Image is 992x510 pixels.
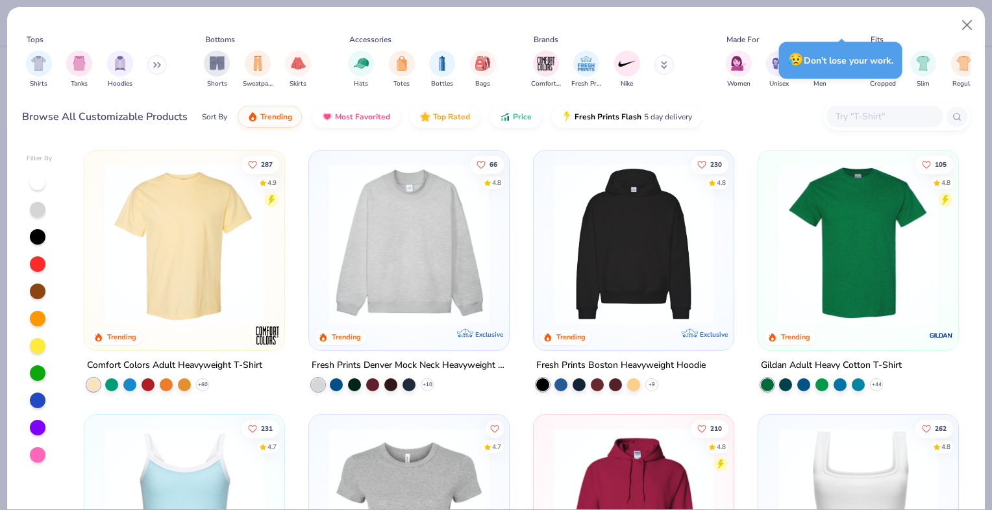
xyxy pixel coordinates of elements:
span: Totes [393,79,410,89]
div: Tops [27,34,43,45]
button: filter button [429,51,455,89]
span: 105 [935,161,947,167]
span: Trending [260,112,292,122]
img: Tanks Image [72,56,86,71]
button: filter button [951,51,977,89]
div: 4.7 [492,442,501,452]
div: filter for Women [726,51,752,89]
img: most_fav.gif [322,112,332,122]
button: Like [915,419,953,437]
img: Shirts Image [31,56,46,71]
div: 4.9 [268,178,277,188]
img: Hats Image [354,56,369,71]
button: Most Favorited [312,106,400,128]
span: Price [513,112,532,122]
span: Most Favorited [335,112,390,122]
span: Unisex [769,79,789,89]
button: filter button [766,51,792,89]
span: Bottles [431,79,453,89]
button: filter button [204,51,230,89]
button: Top Rated [410,106,480,128]
button: filter button [348,51,374,89]
img: Nike Image [617,54,637,73]
span: Top Rated [433,112,470,122]
div: Comfort Colors Adult Heavyweight T-Shirt [87,358,262,374]
div: Don’t lose your work. [779,42,902,79]
img: Hoodies Image [113,56,127,71]
span: Exclusive [700,330,728,339]
div: Made For [726,34,759,45]
div: Fresh Prints Boston Heavyweight Hoodie [536,358,706,374]
div: filter for Slim [910,51,936,89]
div: filter for Sweatpants [243,51,273,89]
button: filter button [470,51,496,89]
img: Regular Image [956,56,971,71]
div: Bottoms [205,34,235,45]
span: Fresh Prints Flash [575,112,641,122]
span: Cropped [870,79,896,89]
span: 5 day delivery [644,110,692,125]
button: Trending [238,106,302,128]
img: Gildan logo [928,322,954,348]
img: flash.gif [562,112,572,122]
span: 230 [710,161,722,167]
span: 210 [710,425,722,431]
div: filter for Fresh Prints [571,51,601,89]
img: Comfort Colors Image [536,54,556,73]
button: Like [691,419,728,437]
button: Like [486,419,504,437]
button: Like [470,155,504,173]
div: Fresh Prints Denver Mock Neck Heavyweight Sweatshirt [312,358,506,374]
button: filter button [910,51,936,89]
button: filter button [571,51,601,89]
span: 262 [935,425,947,431]
span: Regular [952,79,976,89]
div: Filter By [27,154,53,164]
span: 231 [262,425,273,431]
img: TopRated.gif [420,112,430,122]
div: Brands [534,34,558,45]
span: Hoodies [108,79,132,89]
img: db319196-8705-402d-8b46-62aaa07ed94f [771,164,945,324]
div: Gildan Adult Heavy Cotton T-Shirt [761,358,902,374]
div: filter for Shirts [26,51,52,89]
div: filter for Totes [389,51,415,89]
div: filter for Tanks [66,51,92,89]
img: d4a37e75-5f2b-4aef-9a6e-23330c63bbc0 [721,164,895,324]
div: 4.8 [717,178,726,188]
span: Fresh Prints [571,79,601,89]
img: Comfort Colors logo [254,322,280,348]
div: filter for Regular [951,51,977,89]
span: + 60 [198,381,208,389]
button: filter button [531,51,561,89]
button: Price [490,106,541,128]
button: filter button [614,51,640,89]
button: filter button [243,51,273,89]
img: Totes Image [395,56,409,71]
button: Fresh Prints Flash5 day delivery [552,106,702,128]
span: Skirts [290,79,306,89]
img: 029b8af0-80e6-406f-9fdc-fdf898547912 [97,164,271,324]
img: Bags Image [475,56,490,71]
div: filter for Skirts [285,51,311,89]
span: + 44 [871,381,881,389]
img: Fresh Prints Image [577,54,596,73]
span: Tanks [71,79,88,89]
span: Exclusive [475,330,503,339]
img: Shorts Image [210,56,225,71]
span: Shirts [30,79,47,89]
div: filter for Hats [348,51,374,89]
img: Bottles Image [435,56,449,71]
div: Accessories [349,34,391,45]
div: filter for Comfort Colors [531,51,561,89]
button: filter button [726,51,752,89]
div: filter for Bottles [429,51,455,89]
span: + 9 [649,381,655,389]
span: 66 [490,161,497,167]
img: 91acfc32-fd48-4d6b-bdad-a4c1a30ac3fc [547,164,721,324]
img: f5d85501-0dbb-4ee4-b115-c08fa3845d83 [322,164,496,324]
div: filter for Bags [470,51,496,89]
button: Like [242,155,280,173]
input: Try "T-Shirt" [834,109,934,124]
button: filter button [285,51,311,89]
